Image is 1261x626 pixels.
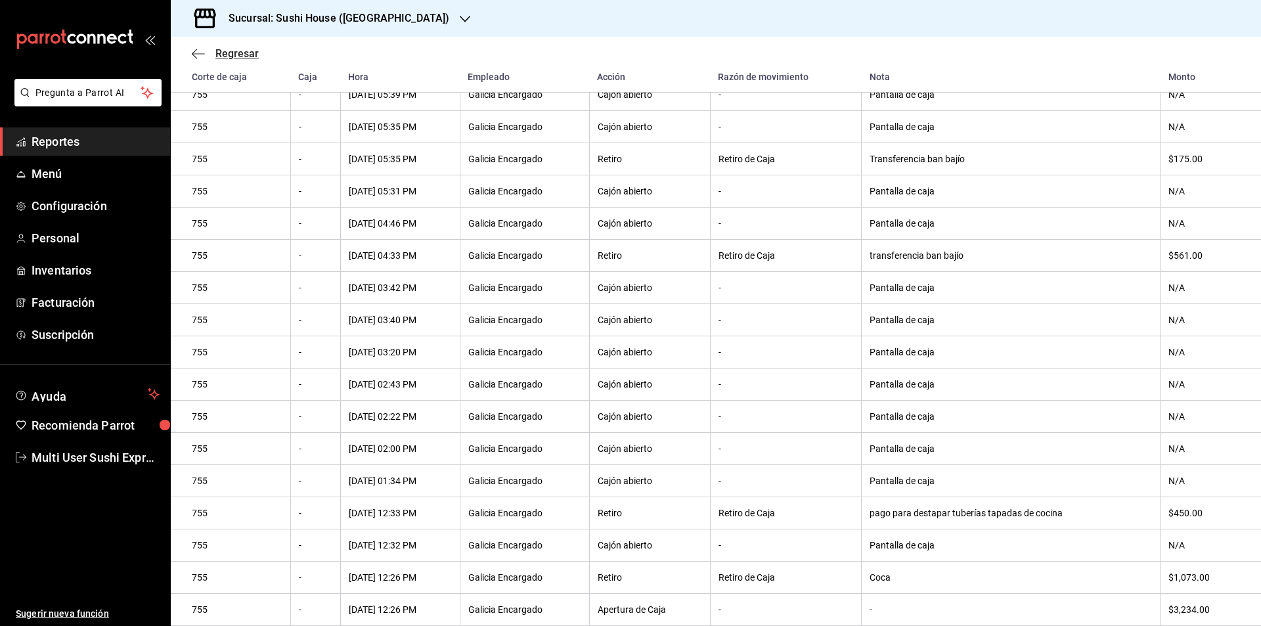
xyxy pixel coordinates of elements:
[870,443,1152,454] div: Pantalla de caja
[870,572,1152,583] div: Coca
[719,315,854,325] div: -
[719,218,854,229] div: -
[1168,122,1240,132] div: N/A
[1168,186,1240,196] div: N/A
[719,186,854,196] div: -
[719,282,854,293] div: -
[349,282,452,293] div: [DATE] 03:42 PM
[349,379,452,390] div: [DATE] 02:43 PM
[192,315,282,325] div: 755
[144,34,155,45] button: open_drawer_menu
[299,89,332,100] div: -
[468,282,581,293] div: Galicia Encargado
[32,416,160,434] span: Recomienda Parrot
[349,154,452,164] div: [DATE] 05:35 PM
[870,282,1152,293] div: Pantalla de caja
[192,250,282,261] div: 755
[718,72,854,82] div: Razón de movimiento
[32,133,160,150] span: Reportes
[598,89,702,100] div: Cajón abierto
[1168,315,1240,325] div: N/A
[468,154,581,164] div: Galicia Encargado
[870,218,1152,229] div: Pantalla de caja
[468,218,581,229] div: Galicia Encargado
[349,250,452,261] div: [DATE] 04:33 PM
[1168,443,1240,454] div: N/A
[1168,508,1240,518] div: $450.00
[299,347,332,357] div: -
[192,411,282,422] div: 755
[32,326,160,344] span: Suscripción
[719,89,854,100] div: -
[598,508,702,518] div: Retiro
[598,218,702,229] div: Cajón abierto
[349,540,452,550] div: [DATE] 12:32 PM
[32,294,160,311] span: Facturación
[719,347,854,357] div: -
[468,443,581,454] div: Galicia Encargado
[598,572,702,583] div: Retiro
[870,540,1152,550] div: Pantalla de caja
[1168,347,1240,357] div: N/A
[299,282,332,293] div: -
[349,572,452,583] div: [DATE] 12:26 PM
[192,508,282,518] div: 755
[598,476,702,486] div: Cajón abierto
[719,411,854,422] div: -
[1168,476,1240,486] div: N/A
[719,379,854,390] div: -
[468,72,581,82] div: Empleado
[719,476,854,486] div: -
[299,443,332,454] div: -
[192,572,282,583] div: 755
[32,197,160,215] span: Configuración
[870,89,1152,100] div: Pantalla de caja
[598,604,702,615] div: Apertura de Caja
[299,540,332,550] div: -
[349,218,452,229] div: [DATE] 04:46 PM
[192,122,282,132] div: 755
[719,122,854,132] div: -
[468,315,581,325] div: Galicia Encargado
[468,250,581,261] div: Galicia Encargado
[192,154,282,164] div: 755
[870,250,1152,261] div: transferencia ban bajío
[598,282,702,293] div: Cajón abierto
[299,315,332,325] div: -
[719,604,854,615] div: -
[870,508,1152,518] div: pago para destapar tuberías tapadas de cocina
[14,79,162,106] button: Pregunta a Parrot AI
[348,72,452,82] div: Hora
[349,411,452,422] div: [DATE] 02:22 PM
[349,476,452,486] div: [DATE] 01:34 PM
[468,540,581,550] div: Galicia Encargado
[192,347,282,357] div: 755
[870,154,1152,164] div: Transferencia ban bajío
[32,449,160,466] span: Multi User Sushi Express
[192,476,282,486] div: 755
[299,186,332,196] div: -
[598,411,702,422] div: Cajón abierto
[299,604,332,615] div: -
[218,11,449,26] h3: Sucursal: Sushi House ([GEOGRAPHIC_DATA])
[598,540,702,550] div: Cajón abierto
[349,508,452,518] div: [DATE] 12:33 PM
[298,72,332,82] div: Caja
[299,250,332,261] div: -
[32,229,160,247] span: Personal
[1168,282,1240,293] div: N/A
[349,186,452,196] div: [DATE] 05:31 PM
[870,72,1153,82] div: Nota
[1168,250,1240,261] div: $561.00
[192,72,282,82] div: Corte de caja
[1168,379,1240,390] div: N/A
[1168,154,1240,164] div: $175.00
[870,122,1152,132] div: Pantalla de caja
[468,89,581,100] div: Galicia Encargado
[468,604,581,615] div: Galicia Encargado
[468,122,581,132] div: Galicia Encargado
[468,347,581,357] div: Galicia Encargado
[192,186,282,196] div: 755
[192,89,282,100] div: 755
[468,572,581,583] div: Galicia Encargado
